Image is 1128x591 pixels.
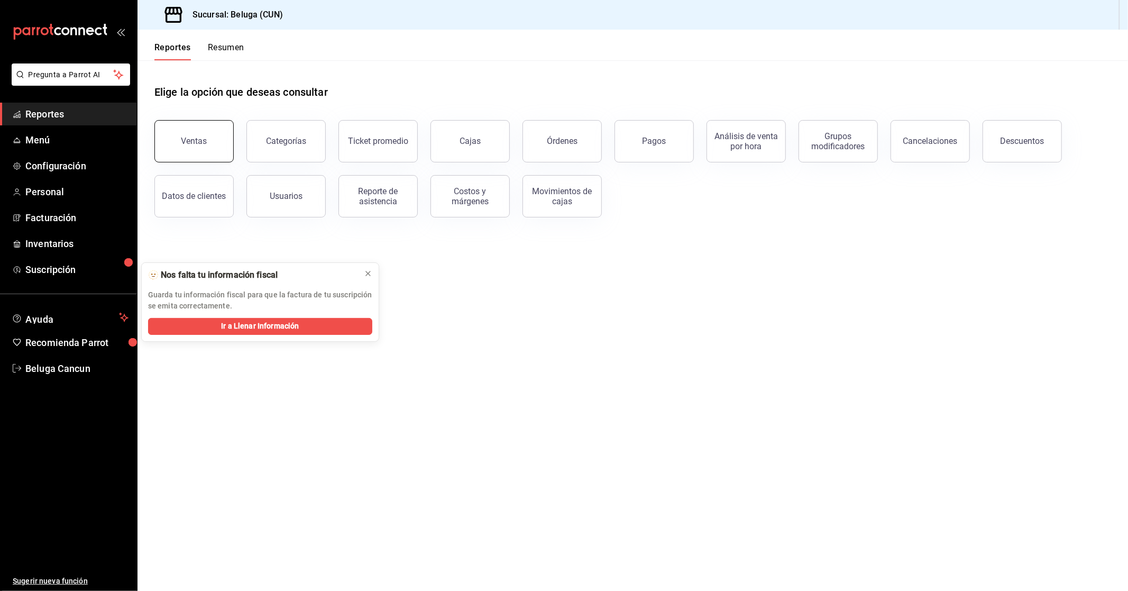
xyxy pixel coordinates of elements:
[522,120,602,162] button: Órdenes
[266,136,306,146] div: Categorías
[148,289,372,312] p: Guarda tu información fiscal para que la factura de tu suscripción se emita correctamente.
[25,237,129,251] span: Inventarios
[1001,136,1044,146] div: Descuentos
[25,262,129,277] span: Suscripción
[25,311,115,324] span: Ayuda
[25,211,129,225] span: Facturación
[184,8,283,21] h3: Sucursal: Beluga (CUN)
[154,84,328,100] h1: Elige la opción que deseas consultar
[707,120,786,162] button: Análisis de venta por hora
[338,120,418,162] button: Ticket promedio
[345,186,411,206] div: Reporte de asistencia
[25,185,129,199] span: Personal
[430,120,510,162] button: Cajas
[12,63,130,86] button: Pregunta a Parrot AI
[154,42,191,60] button: Reportes
[154,120,234,162] button: Ventas
[148,318,372,335] button: Ir a Llenar Información
[25,107,129,121] span: Reportes
[799,120,878,162] button: Grupos modificadores
[154,175,234,217] button: Datos de clientes
[13,576,129,587] span: Sugerir nueva función
[246,175,326,217] button: Usuarios
[181,136,207,146] div: Ventas
[246,120,326,162] button: Categorías
[25,361,129,376] span: Beluga Cancun
[805,131,871,151] div: Grupos modificadores
[148,269,355,281] div: 🫥 Nos falta tu información fiscal
[547,136,577,146] div: Órdenes
[25,133,129,147] span: Menú
[437,186,503,206] div: Costos y márgenes
[643,136,666,146] div: Pagos
[983,120,1062,162] button: Descuentos
[430,175,510,217] button: Costos y márgenes
[29,69,114,80] span: Pregunta a Parrot AI
[529,186,595,206] div: Movimientos de cajas
[154,42,244,60] div: navigation tabs
[903,136,958,146] div: Cancelaciones
[221,321,299,332] span: Ir a Llenar Información
[162,191,226,201] div: Datos de clientes
[25,159,129,173] span: Configuración
[116,28,125,36] button: open_drawer_menu
[338,175,418,217] button: Reporte de asistencia
[270,191,302,201] div: Usuarios
[348,136,408,146] div: Ticket promedio
[460,136,481,146] div: Cajas
[615,120,694,162] button: Pagos
[522,175,602,217] button: Movimientos de cajas
[208,42,244,60] button: Resumen
[713,131,779,151] div: Análisis de venta por hora
[25,335,129,350] span: Recomienda Parrot
[891,120,970,162] button: Cancelaciones
[7,77,130,88] a: Pregunta a Parrot AI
